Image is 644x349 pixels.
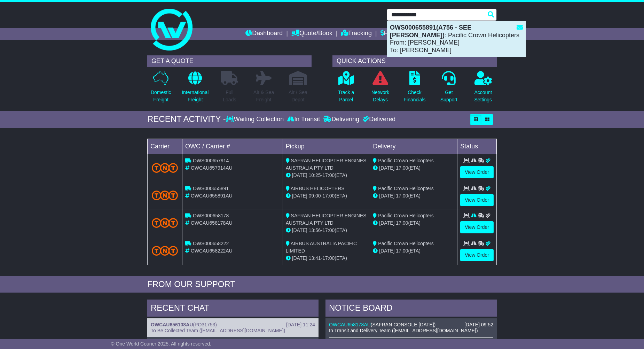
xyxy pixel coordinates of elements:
span: [DATE] [292,227,307,233]
a: CheckFinancials [403,71,426,107]
span: OWS000658222 [193,241,229,246]
span: 13:56 [309,227,321,233]
span: OWS000657914 [193,158,229,163]
span: OWS000658178 [193,213,229,218]
a: AccountSettings [474,71,493,107]
div: Delivered [361,116,395,123]
span: To Be Collected Team ([EMAIL_ADDRESS][DOMAIN_NAME]) [151,328,285,333]
a: View Order [460,194,494,206]
span: SAFRAN CONSOLE [DATE] [372,322,434,327]
div: [DATE] 09:52 [464,322,493,328]
span: SAFRAN HELICOPTER ENGINES AUSTRALIA PTY LTD [286,158,367,171]
div: - (ETA) [286,227,367,234]
span: 17:00 [322,227,335,233]
span: 09:00 [309,193,321,199]
span: Pacific Crown Helicopters [378,241,434,246]
div: - (ETA) [286,255,367,262]
div: - (ETA) [286,172,367,179]
td: Pickup [283,139,370,154]
p: Network Delays [371,89,389,103]
span: [DATE] [379,165,394,171]
div: (ETA) [373,164,454,172]
span: 17:00 [396,193,408,199]
div: : Pacific Crown Helicopters From: [PERSON_NAME] To: [PERSON_NAME] [387,21,526,57]
span: © One World Courier 2025. All rights reserved. [111,341,211,347]
td: Carrier [148,139,182,154]
p: Air & Sea Freight [253,89,274,103]
div: Delivering [322,116,361,123]
td: OWC / Carrier # [182,139,283,154]
div: - (ETA) [286,192,367,200]
span: [DATE] [379,193,394,199]
div: QUICK ACTIONS [332,55,497,67]
a: Financials [380,28,412,40]
span: 17:00 [322,255,335,261]
strong: OWS000655891(A756 - SEE [PERSON_NAME]) [390,24,471,39]
a: OWCAU656108AU [151,322,193,327]
span: [DATE] [292,193,307,199]
td: Delivery [370,139,457,154]
span: [DATE] [292,255,307,261]
span: 17:00 [322,193,335,199]
span: Pacific Crown Helicopters [378,213,434,218]
span: 17:00 [396,165,408,171]
a: Quote/Book [291,28,332,40]
div: In Transit [285,116,322,123]
div: ( ) [151,322,315,328]
p: Track a Parcel [338,89,354,103]
div: RECENT ACTIVITY - [147,114,226,124]
p: Full Loads [221,89,238,103]
p: Get Support [440,89,457,103]
span: PO31753 [195,322,215,327]
a: View Order [460,221,494,233]
img: TNT_Domestic.png [152,218,178,227]
span: AIRBUS HELICOPTERS [291,186,345,191]
img: TNT_Domestic.png [152,191,178,200]
span: OWCAU658222AU [191,248,233,254]
span: OWCAU657914AU [191,165,233,171]
div: ( ) [329,322,493,328]
p: Account Settings [474,89,492,103]
a: Dashboard [245,28,283,40]
span: [DATE] [379,220,394,226]
p: International Freight [182,89,209,103]
span: Pacific Crown Helicopters [378,158,434,163]
span: 13:41 [309,255,321,261]
span: OWS000655891 [193,186,229,191]
div: (ETA) [373,219,454,227]
a: DomesticFreight [150,71,171,107]
div: RECENT CHAT [147,300,319,318]
span: 17:00 [396,248,408,254]
div: [DATE] 11:24 [286,322,315,328]
div: NOTICE BOARD [325,300,497,318]
div: FROM OUR SUPPORT [147,279,497,289]
div: (ETA) [373,247,454,255]
a: View Order [460,249,494,261]
span: [DATE] [292,172,307,178]
div: (ETA) [373,192,454,200]
span: [DATE] [379,248,394,254]
span: OWCAU655891AU [191,193,233,199]
div: GET A QUOTE [147,55,312,67]
span: Pacific Crown Helicopters [378,186,434,191]
span: AIRBUS AUSTRALIA PACIFIC LIMITED [286,241,357,254]
a: OWCAU658178AU [329,322,371,327]
a: GetSupport [440,71,458,107]
a: NetworkDelays [371,71,390,107]
p: Check Financials [404,89,426,103]
p: Air / Sea Depot [289,89,307,103]
span: 17:00 [322,172,335,178]
a: View Order [460,166,494,178]
a: Track aParcel [338,71,354,107]
span: 10:25 [309,172,321,178]
img: TNT_Domestic.png [152,163,178,172]
span: SAFRAN HELICOPTER ENGINES AUSTRALIA PTY LTD [286,213,367,226]
a: Tracking [341,28,372,40]
div: Waiting Collection [226,116,285,123]
span: 17:00 [396,220,408,226]
a: InternationalFreight [181,71,209,107]
span: In Transit and Delivery Team ([EMAIL_ADDRESS][DOMAIN_NAME]) [329,328,478,333]
td: Status [457,139,497,154]
img: TNT_Domestic.png [152,246,178,255]
p: Domestic Freight [151,89,171,103]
